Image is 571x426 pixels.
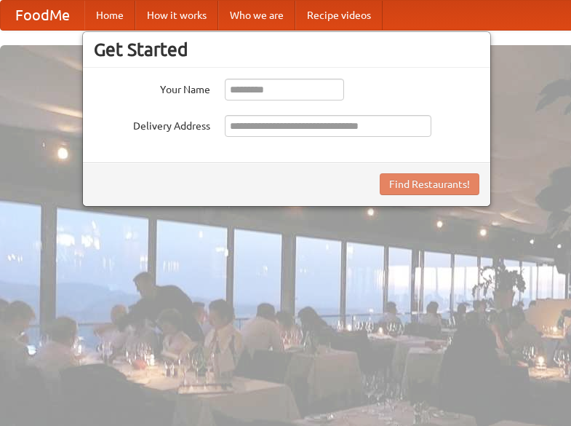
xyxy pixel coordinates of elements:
[380,173,479,195] button: Find Restaurants!
[94,115,210,133] label: Delivery Address
[94,39,479,60] h3: Get Started
[1,1,84,30] a: FoodMe
[218,1,295,30] a: Who we are
[84,1,135,30] a: Home
[94,79,210,97] label: Your Name
[295,1,383,30] a: Recipe videos
[135,1,218,30] a: How it works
